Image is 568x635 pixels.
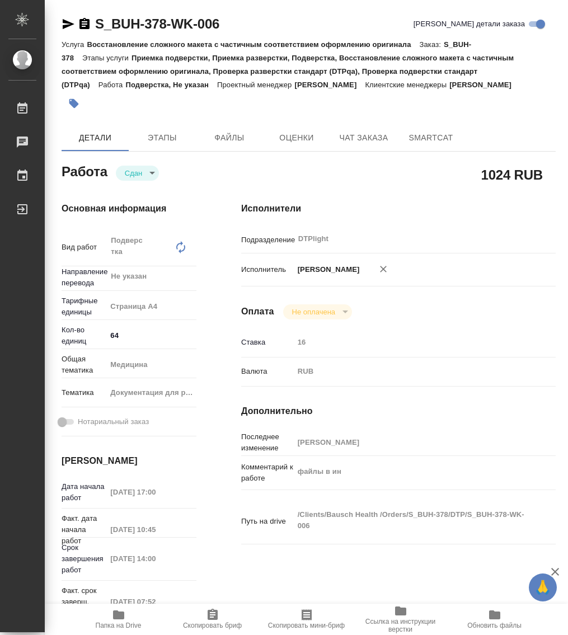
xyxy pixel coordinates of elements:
input: Пустое поле [294,334,530,350]
div: Медицина [106,355,208,374]
input: Пустое поле [294,434,530,450]
input: Пустое поле [106,484,196,500]
h2: Работа [62,161,107,181]
button: Скопировать ссылку [78,17,91,31]
span: Файлы [203,131,256,145]
h4: Основная информация [62,202,196,215]
p: Путь на drive [241,516,294,527]
p: Подразделение [241,234,294,246]
p: [PERSON_NAME] [449,81,520,89]
span: Этапы [135,131,189,145]
span: Нотариальный заказ [78,416,149,427]
p: Валюта [241,366,294,377]
span: Детали [68,131,122,145]
input: Пустое поле [106,594,196,610]
h2: 1024 RUB [481,165,543,184]
p: Восстановление сложного макета с частичным соответствием оформлению оригинала [87,40,419,49]
span: Папка на Drive [96,622,142,629]
p: Тарифные единицы [62,295,106,318]
p: Вид работ [62,242,106,253]
p: Клиентские менеджеры [365,81,449,89]
h4: Дополнительно [241,404,556,418]
span: 🙏 [533,576,552,599]
button: Обновить файлы [448,604,542,635]
button: Не оплачена [289,307,339,317]
button: Удалить исполнителя [371,257,396,281]
p: Тематика [62,387,106,398]
span: Скопировать бриф [183,622,242,629]
p: Заказ: [420,40,444,49]
a: S_BUH-378-WK-006 [95,16,219,31]
div: RUB [294,362,530,381]
p: Кол-во единиц [62,324,106,347]
p: Приемка подверстки, Приемка разверстки, Подверстка, Восстановление сложного макета с частичным со... [62,54,514,89]
input: Пустое поле [106,521,196,538]
p: Комментарий к работе [241,462,294,484]
textarea: файлы в ин [294,462,530,481]
input: ✎ Введи что-нибудь [106,327,196,344]
p: Направление перевода [62,266,106,289]
textarea: /Clients/Bausch Health /Orders/S_BUH-378/DTP/S_BUH-378-WK-006 [294,505,530,535]
button: Добавить тэг [62,91,86,116]
p: [PERSON_NAME] [294,264,360,275]
p: Проектный менеджер [217,81,294,89]
p: Ставка [241,337,294,348]
button: Папка на Drive [72,604,166,635]
div: Документация для рег. органов [106,383,208,402]
span: Скопировать мини-бриф [268,622,345,629]
span: SmartCat [404,131,458,145]
span: Чат заказа [337,131,391,145]
span: Оценки [270,131,323,145]
button: Скопировать бриф [166,604,260,635]
div: Страница А4 [106,297,208,316]
p: Исполнитель [241,264,294,275]
h4: Исполнители [241,202,556,215]
button: Скопировать мини-бриф [260,604,354,635]
p: Срок завершения работ [62,542,106,576]
p: Подверстка, Не указан [125,81,217,89]
p: [PERSON_NAME] [294,81,365,89]
button: Скопировать ссылку для ЯМессенджера [62,17,75,31]
span: Обновить файлы [467,622,522,629]
div: Сдан [116,166,159,181]
h4: Оплата [241,305,274,318]
input: Пустое поле [106,551,196,567]
span: [PERSON_NAME] детали заказа [414,18,525,30]
p: Последнее изменение [241,431,294,454]
p: Услуга [62,40,87,49]
p: Факт. срок заверш. работ [62,585,106,619]
span: Ссылка на инструкции верстки [360,618,441,633]
button: Ссылка на инструкции верстки [354,604,448,635]
div: Сдан [283,304,352,319]
p: Дата начала работ [62,481,106,504]
p: Факт. дата начала работ [62,513,106,547]
h4: [PERSON_NAME] [62,454,196,468]
p: Этапы услуги [82,54,132,62]
p: Работа [98,81,126,89]
button: 🙏 [529,573,557,601]
p: Общая тематика [62,354,106,376]
button: Сдан [121,168,145,178]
